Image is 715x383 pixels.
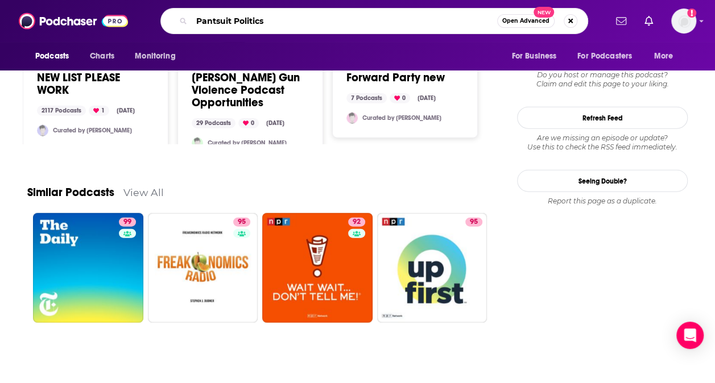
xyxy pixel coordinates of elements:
[465,218,482,227] a: 95
[377,213,487,323] a: 95
[346,72,445,84] a: Forward Party new
[27,185,114,199] a: Similar Podcasts
[517,70,688,80] span: Do you host or manage this podcast?
[348,218,365,227] a: 92
[35,48,69,64] span: Podcasts
[37,72,154,97] a: NEW LIST PLEASE WORK
[353,217,361,228] span: 92
[262,118,289,128] div: [DATE]
[570,45,648,67] button: open menu
[123,186,164,198] a: View All
[390,93,410,103] div: 0
[192,118,235,128] div: 29 Podcasts
[611,11,631,31] a: Show notifications dropdown
[160,8,588,34] div: Search podcasts, credits, & more...
[135,48,175,64] span: Monitoring
[37,125,48,136] img: cduhigg
[90,48,114,64] span: Charts
[502,18,549,24] span: Open Advanced
[89,106,109,116] div: 1
[238,118,259,128] div: 0
[676,322,704,349] div: Open Intercom Messenger
[646,45,688,67] button: open menu
[82,45,121,67] a: Charts
[517,170,688,192] a: Seeing Double?
[192,72,309,109] a: [PERSON_NAME] Gun Violence Podcast Opportunities
[534,7,554,18] span: New
[192,12,497,30] input: Search podcasts, credits, & more...
[511,48,556,64] span: For Business
[19,10,128,32] img: Podchaser - Follow, Share and Rate Podcasts
[362,114,441,122] a: Curated by [PERSON_NAME]
[262,213,373,323] a: 92
[346,113,358,124] img: ChloePPR
[497,14,555,28] button: Open AdvancedNew
[123,217,131,228] span: 99
[53,127,132,134] a: Curated by [PERSON_NAME]
[577,48,632,64] span: For Podcasters
[470,217,478,228] span: 95
[346,93,387,103] div: 7 Podcasts
[640,11,658,31] a: Show notifications dropdown
[671,9,696,34] button: Show profile menu
[192,138,203,149] img: StraussPodchaser
[27,45,84,67] button: open menu
[413,93,440,103] div: [DATE]
[233,218,250,227] a: 95
[517,197,688,206] div: Report this page as a duplicate.
[503,45,571,67] button: open menu
[517,70,688,89] div: Claim and edit this page to your liking.
[654,48,673,64] span: More
[112,106,139,116] div: [DATE]
[671,9,696,34] span: Logged in as tessvanden
[127,45,190,67] button: open menu
[148,213,258,323] a: 95
[517,134,688,152] div: Are we missing an episode or update? Use this to check the RSS feed immediately.
[671,9,696,34] img: User Profile
[119,218,136,227] a: 99
[33,213,143,323] a: 99
[517,107,688,129] button: Refresh Feed
[37,106,86,116] div: 2117 Podcasts
[687,9,696,18] svg: Add a profile image
[208,139,287,147] a: Curated by [PERSON_NAME]
[238,217,246,228] span: 95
